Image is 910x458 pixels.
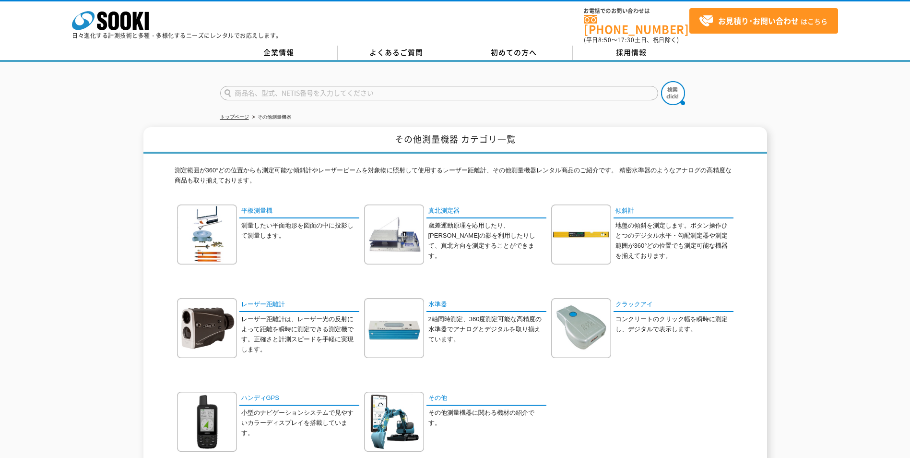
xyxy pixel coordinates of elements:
[175,166,736,191] p: 測定範囲が360°どの位置からも測定可能な傾斜計やレーザービームを対象物に照射して使用するレーザー距離計、その他測量機器レンタル商品のご紹介です。 精密水準器のようなアナログの高精度な商品も取り...
[239,298,359,312] a: レーザー距離計
[241,408,359,438] p: 小型のナビゲーションシステムで見やすいカラーディスプレイを搭載しています。
[428,314,546,344] p: 2軸同時測定、360度測定可能な高精度の水準器でアナログとデジタルを取り揃えています。
[615,314,733,335] p: コンクリートのクリック幅を瞬時に測定し、デジタルで表示します。
[598,36,612,44] span: 8:50
[426,205,546,218] a: 真北測定器
[617,36,635,44] span: 17:30
[428,408,546,428] p: その他測量機器に関わる機材の紹介です。
[455,46,573,60] a: 初めての方へ
[573,46,690,60] a: 採用情報
[615,221,733,261] p: 地盤の傾斜を測定します。ボタン操作ひとつのデジタル水平・勾配測定器や測定範囲が360°どの位置でも測定可能な機器を揃えております。
[364,298,424,358] img: 水準器
[426,392,546,406] a: その他
[220,114,249,120] a: トップページ
[143,127,767,154] h1: その他測量機器 カテゴリ一覧
[220,46,338,60] a: 企業情報
[338,46,455,60] a: よくあるご質問
[241,221,359,241] p: 測量したい平面地形を図面の中に投影して測量します。
[239,205,359,218] a: 平板測量機
[614,205,733,218] a: 傾斜計
[491,47,537,58] span: 初めての方へ
[428,221,546,261] p: 歳差運動原理を応用したり、[PERSON_NAME]の影を利用したりして、真北方向を測定することができます。
[220,86,658,100] input: 商品名、型式、NETIS番号を入力してください
[250,112,291,122] li: その他測量機器
[584,36,679,44] span: (平日 ～ 土日、祝日除く)
[177,205,237,265] img: 平板測量機
[364,392,424,452] img: その他
[584,15,689,35] a: [PHONE_NUMBER]
[239,392,359,406] a: ハンディGPS
[551,298,611,358] img: クラックアイ
[661,81,685,105] img: btn_search.png
[72,33,282,38] p: 日々進化する計測技術と多種・多様化するニーズにレンタルでお応えします。
[614,298,733,312] a: クラックアイ
[241,314,359,354] p: レーザー距離計は、レーザー光の反射によって距離を瞬時に測定できる測定機です。正確さと計測スピードを手軽に実現します。
[689,8,838,34] a: お見積り･お問い合わせはこちら
[551,205,611,265] img: 傾斜計
[177,392,237,452] img: ハンディGPS
[718,15,799,26] strong: お見積り･お問い合わせ
[177,298,237,358] img: レーザー距離計
[364,205,424,265] img: 真北測定器
[699,14,827,28] span: はこちら
[584,8,689,14] span: お電話でのお問い合わせは
[426,298,546,312] a: 水準器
